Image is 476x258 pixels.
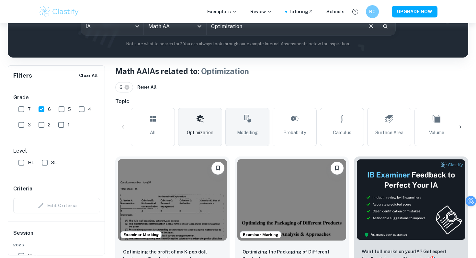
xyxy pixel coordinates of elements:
h6: Grade [13,94,100,102]
span: 6 [119,84,125,91]
h6: Session [13,229,100,242]
button: Bookmark [331,162,344,175]
h6: RC [369,8,376,15]
span: 2 [48,121,51,128]
span: 3 [28,121,31,128]
img: Thumbnail [357,159,466,240]
h6: Criteria [13,185,32,193]
p: Review [250,8,272,15]
h1: Math AA IAs related to: [115,65,468,77]
h6: Filters [13,71,32,80]
button: Reset All [136,82,158,92]
img: Clastify logo [39,5,80,18]
button: Help and Feedback [350,6,361,17]
span: SL [51,159,57,166]
button: Open [195,22,204,31]
span: Examiner Marking [240,232,281,238]
button: Clear All [77,71,99,81]
span: 6 [48,106,51,113]
span: Optimization [187,129,213,136]
div: Criteria filters are unavailable when searching by topic [13,198,100,213]
button: Clear [365,20,377,32]
input: E.g. modelling a logo, player arrangements, shape of an egg... [207,17,362,35]
img: Math AA IA example thumbnail: Optimizing the Packaging of Different Pr [237,159,346,241]
span: Volume [429,129,444,136]
a: Schools [326,8,345,15]
button: Bookmark [211,162,224,175]
span: HL [28,159,34,166]
a: Tutoring [289,8,313,15]
button: Search [380,21,391,32]
span: All [150,129,156,136]
div: 6 [115,82,133,92]
h6: Level [13,147,100,155]
span: 2026 [13,242,100,248]
span: 1 [68,121,70,128]
img: Math AA IA example thumbnail: Optimizing the profit of my K-pop doll b [118,159,227,241]
span: Calculus [333,129,351,136]
span: 5 [68,106,71,113]
span: Examiner Marking [121,232,161,238]
button: RC [366,5,379,18]
button: UPGRADE NOW [392,6,437,17]
span: 4 [88,106,91,113]
span: Optimization [201,67,249,76]
span: Surface Area [375,129,403,136]
p: Not sure what to search for? You can always look through our example Internal Assessments below f... [13,41,463,47]
h6: Topic [115,98,468,105]
span: Probability [283,129,306,136]
span: Modelling [237,129,258,136]
p: Exemplars [207,8,237,15]
span: 7 [28,106,31,113]
div: IA [81,17,143,35]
